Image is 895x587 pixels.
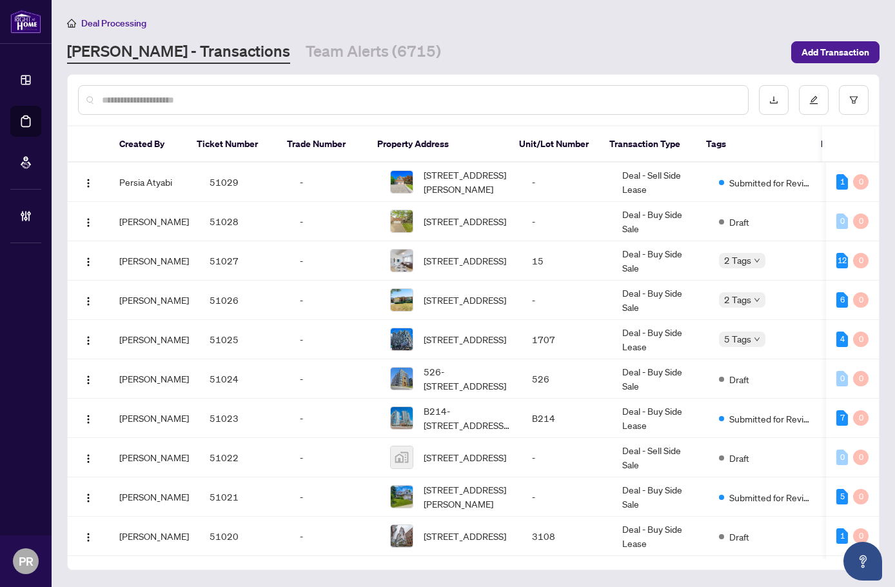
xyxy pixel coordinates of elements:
[836,528,848,544] div: 1
[290,517,380,556] td: -
[78,329,99,350] button: Logo
[522,399,612,438] td: B214
[791,41,880,63] button: Add Transaction
[696,126,811,163] th: Tags
[799,85,829,115] button: edit
[424,450,506,464] span: [STREET_ADDRESS]
[724,292,751,307] span: 2 Tags
[853,450,869,465] div: 0
[83,414,93,424] img: Logo
[759,85,789,115] button: download
[853,253,869,268] div: 0
[424,254,506,268] span: [STREET_ADDRESS]
[199,399,290,438] td: 51023
[119,215,189,227] span: [PERSON_NAME]
[424,168,511,196] span: [STREET_ADDRESS][PERSON_NAME]
[729,412,813,426] span: Submitted for Review
[836,292,848,308] div: 6
[729,451,749,465] span: Draft
[83,493,93,503] img: Logo
[290,241,380,281] td: -
[424,332,506,346] span: [STREET_ADDRESS]
[522,281,612,320] td: -
[199,517,290,556] td: 51020
[522,320,612,359] td: 1707
[853,528,869,544] div: 0
[119,255,189,266] span: [PERSON_NAME]
[119,373,189,384] span: [PERSON_NAME]
[391,486,413,508] img: thumbnail-img
[277,126,367,163] th: Trade Number
[729,490,813,504] span: Submitted for Review
[612,359,709,399] td: Deal - Buy Side Sale
[754,257,760,264] span: down
[119,530,189,542] span: [PERSON_NAME]
[290,320,380,359] td: -
[836,214,848,229] div: 0
[78,211,99,232] button: Logo
[754,336,760,343] span: down
[306,41,441,64] a: Team Alerts (6715)
[119,294,189,306] span: [PERSON_NAME]
[424,214,506,228] span: [STREET_ADDRESS]
[367,126,509,163] th: Property Address
[509,126,599,163] th: Unit/Lot Number
[67,41,290,64] a: [PERSON_NAME] - Transactions
[199,281,290,320] td: 51026
[522,241,612,281] td: 15
[78,172,99,192] button: Logo
[78,526,99,546] button: Logo
[391,368,413,390] img: thumbnail-img
[290,359,380,399] td: -
[802,42,869,63] span: Add Transaction
[199,163,290,202] td: 51029
[83,296,93,306] img: Logo
[10,10,41,34] img: logo
[199,202,290,241] td: 51028
[199,320,290,359] td: 51025
[809,95,818,104] span: edit
[290,477,380,517] td: -
[811,126,888,163] th: MLS #
[78,486,99,507] button: Logo
[836,410,848,426] div: 7
[19,552,34,570] span: PR
[83,257,93,267] img: Logo
[391,210,413,232] img: thumbnail-img
[729,372,749,386] span: Draft
[522,359,612,399] td: 526
[424,404,511,432] span: B214-[STREET_ADDRESS][PERSON_NAME]
[522,477,612,517] td: -
[522,438,612,477] td: -
[724,332,751,346] span: 5 Tags
[836,489,848,504] div: 5
[83,178,93,188] img: Logo
[186,126,277,163] th: Ticket Number
[843,542,882,581] button: Open asap
[199,438,290,477] td: 51022
[612,399,709,438] td: Deal - Buy Side Lease
[853,371,869,386] div: 0
[119,333,189,345] span: [PERSON_NAME]
[612,320,709,359] td: Deal - Buy Side Lease
[612,163,709,202] td: Deal - Sell Side Lease
[612,477,709,517] td: Deal - Buy Side Sale
[724,253,751,268] span: 2 Tags
[729,215,749,229] span: Draft
[290,202,380,241] td: -
[424,364,511,393] span: 526-[STREET_ADDRESS]
[522,163,612,202] td: -
[199,241,290,281] td: 51027
[612,517,709,556] td: Deal - Buy Side Lease
[839,85,869,115] button: filter
[83,217,93,228] img: Logo
[853,292,869,308] div: 0
[853,410,869,426] div: 0
[119,412,189,424] span: [PERSON_NAME]
[424,483,511,511] span: [STREET_ADDRESS][PERSON_NAME]
[83,375,93,385] img: Logo
[729,530,749,544] span: Draft
[78,250,99,271] button: Logo
[67,19,76,28] span: home
[78,368,99,389] button: Logo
